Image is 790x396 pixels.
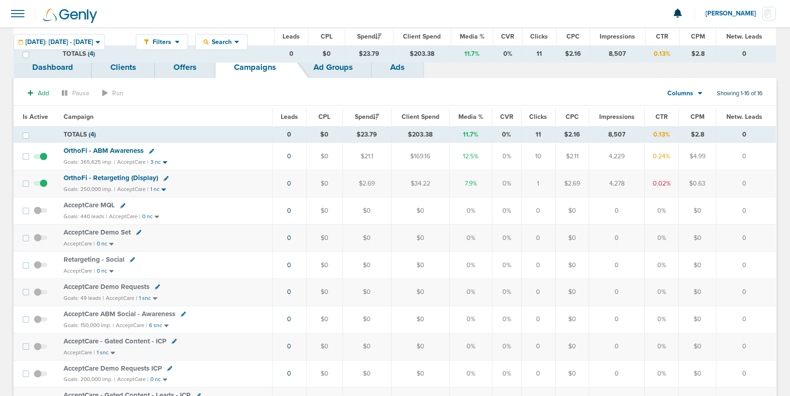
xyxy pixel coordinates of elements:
[321,33,333,40] span: CPL
[589,333,645,360] td: 0
[392,251,449,279] td: $0
[392,143,449,170] td: $169.16
[117,376,149,382] small: AcceptCare |
[589,306,645,333] td: 0
[64,364,162,372] span: AcceptCare Demo Requests ICP
[64,213,107,220] small: Goals: 440 leads |
[679,170,716,197] td: $0.63
[449,279,492,306] td: 0%
[556,333,589,360] td: $0
[716,46,776,62] td: 0
[287,180,291,187] a: 0
[295,57,372,78] a: Ad Groups
[345,46,393,62] td: $23.79
[589,197,645,225] td: 0
[589,126,645,143] td: 8,507
[644,306,679,333] td: 0%
[493,46,522,62] td: 0%
[64,159,115,166] small: Goals: 365,625 imp. |
[281,113,298,121] span: Leads
[644,333,679,360] td: 0%
[644,170,679,197] td: 0.02%
[556,143,589,170] td: $2.11
[589,279,645,306] td: 0
[449,333,492,360] td: 0%
[716,143,776,170] td: 0
[155,57,215,78] a: Offers
[287,261,291,269] a: 0
[392,225,449,252] td: $0
[492,279,521,306] td: 0%
[522,46,556,62] td: 11
[306,251,343,279] td: $0
[287,152,291,160] a: 0
[501,33,514,40] span: CVR
[492,225,521,252] td: 0%
[150,376,161,383] small: 0 nc
[287,207,291,215] a: 0
[97,268,107,274] small: 0 nc
[117,186,149,192] small: AcceptCare |
[273,126,306,143] td: 0
[89,50,93,58] span: 4
[318,113,330,121] span: CPL
[57,46,274,62] td: TOTALS ( )
[644,360,679,387] td: 0%
[64,113,94,121] span: Campaign
[717,90,763,98] span: Showing 1-16 of 16
[357,33,382,40] span: Spend
[492,126,521,143] td: 0%
[521,225,556,252] td: 0
[287,234,291,242] a: 0
[644,126,679,143] td: 0.13%
[343,126,391,143] td: $23.79
[355,113,379,121] span: Spend
[691,33,705,40] span: CPM
[492,170,521,197] td: 0%
[556,279,589,306] td: $0
[656,33,668,40] span: CTR
[150,159,161,166] small: 3 nc
[589,143,645,170] td: 4,229
[645,46,680,62] td: 0.13%
[492,143,521,170] td: 0%
[64,322,114,329] small: Goals: 150,000 imp. |
[287,315,291,323] a: 0
[64,174,158,182] span: OrthoFi - Retargeting (Display)
[343,306,391,333] td: $0
[343,360,391,387] td: $0
[556,170,589,197] td: $2.69
[492,197,521,225] td: 0%
[644,197,679,225] td: 0%
[43,9,97,23] img: Genly
[14,57,92,78] a: Dashboard
[274,46,308,62] td: 0
[343,225,391,252] td: $0
[679,197,716,225] td: $0
[566,33,580,40] span: CPC
[716,225,776,252] td: 0
[679,251,716,279] td: $0
[716,170,776,197] td: 0
[106,295,137,301] small: AcceptCare |
[492,333,521,360] td: 0%
[392,197,449,225] td: $0
[306,333,343,360] td: $0
[64,337,166,345] span: AcceptCare - Gated Content - ICP
[530,33,548,40] span: Clicks
[90,131,94,138] span: 4
[392,126,449,143] td: $203.38
[392,333,449,360] td: $0
[589,251,645,279] td: 0
[556,360,589,387] td: $0
[716,306,776,333] td: 0
[521,170,556,197] td: 1
[600,33,635,40] span: Impressions
[521,306,556,333] td: 0
[492,306,521,333] td: 0%
[343,333,391,360] td: $0
[716,279,776,306] td: 0
[97,349,109,356] small: 1 snc
[64,295,104,302] small: Goals: 49 leads |
[716,126,776,143] td: 0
